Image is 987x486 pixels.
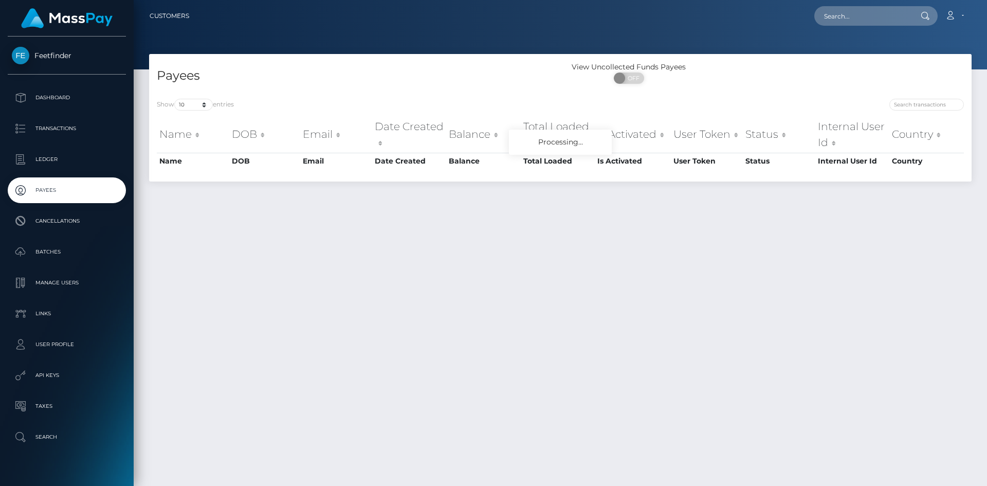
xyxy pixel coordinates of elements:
a: Customers [150,5,189,27]
th: Country [889,116,964,153]
th: Total Loaded [521,116,595,153]
img: Feetfinder [12,47,29,64]
th: Internal User Id [815,116,889,153]
div: View Uncollected Funds Payees [560,62,698,73]
a: Cancellations [8,208,126,234]
th: Date Created [372,116,447,153]
div: Processing... [509,130,612,155]
p: Taxes [12,399,122,414]
th: Email [300,153,372,169]
th: Status [743,116,815,153]
th: Name [157,153,229,169]
p: API Keys [12,368,122,383]
p: Dashboard [12,90,122,105]
th: Status [743,153,815,169]
a: Dashboard [8,85,126,111]
th: Date Created [372,153,447,169]
p: User Profile [12,337,122,352]
span: OFF [619,73,645,84]
th: User Token [671,116,743,153]
a: Batches [8,239,126,265]
th: Balance [446,116,521,153]
th: Total Loaded [521,153,595,169]
a: Search [8,424,126,450]
p: Ledger [12,152,122,167]
span: Feetfinder [8,51,126,60]
th: Internal User Id [815,153,889,169]
p: Cancellations [12,213,122,229]
h4: Payees [157,67,553,85]
th: Is Activated [595,153,671,169]
p: Manage Users [12,275,122,291]
a: Links [8,301,126,327]
input: Search transactions [889,99,964,111]
a: Manage Users [8,270,126,296]
a: Transactions [8,116,126,141]
p: Search [12,429,122,445]
th: DOB [229,153,300,169]
p: Transactions [12,121,122,136]
th: Email [300,116,372,153]
label: Show entries [157,99,234,111]
a: API Keys [8,363,126,388]
th: DOB [229,116,300,153]
th: Country [889,153,964,169]
th: Balance [446,153,521,169]
p: Batches [12,244,122,260]
p: Links [12,306,122,321]
th: Name [157,116,229,153]
select: Showentries [174,99,213,111]
a: Taxes [8,393,126,419]
p: Payees [12,183,122,198]
a: User Profile [8,332,126,357]
a: Payees [8,177,126,203]
input: Search... [814,6,911,26]
a: Ledger [8,147,126,172]
th: Is Activated [595,116,671,153]
th: User Token [671,153,743,169]
img: MassPay Logo [21,8,113,28]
